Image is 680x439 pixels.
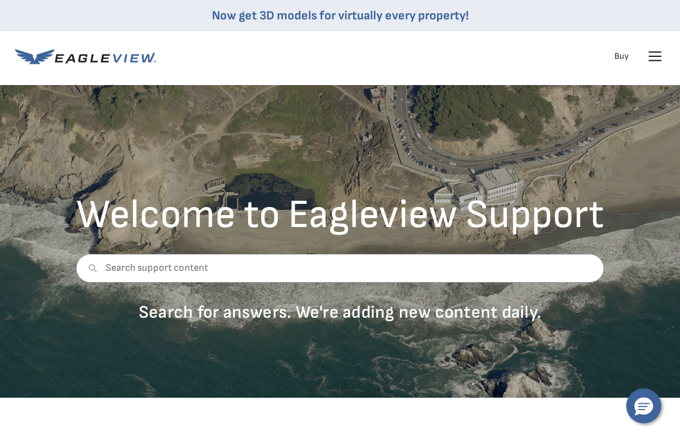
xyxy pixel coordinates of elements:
[626,388,661,423] button: Hello, have a question? Let’s chat.
[76,254,604,283] input: Search support content
[212,8,469,23] a: Now get 3D models for virtually every property!
[614,51,629,62] a: Buy
[76,301,604,323] p: Search for answers. We're adding new content daily.
[76,195,604,235] h2: Welcome to Eagleview Support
